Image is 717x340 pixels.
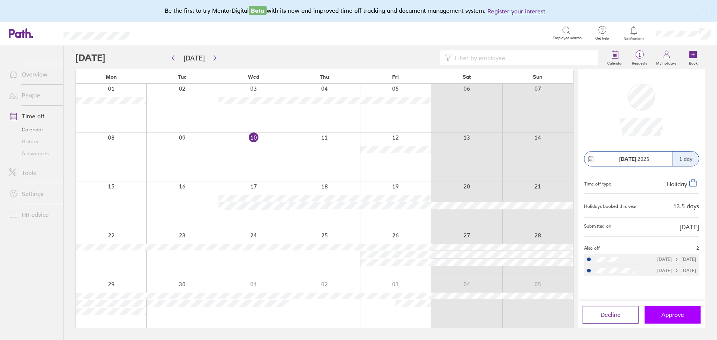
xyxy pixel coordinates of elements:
span: Tue [178,74,187,80]
button: Approve [645,306,701,324]
a: Notifications [622,25,646,41]
label: Calendar [603,59,627,66]
div: Search [150,29,170,36]
a: HR advice [3,207,63,222]
span: 2 [696,246,699,251]
a: My holidays [652,46,681,70]
span: Also off [584,246,600,251]
span: Holiday [667,180,687,188]
div: [DATE] [DATE] [657,257,696,262]
span: Decline [600,311,621,318]
div: [DATE] [DATE] [657,268,696,273]
span: 1 [627,52,652,58]
span: Sat [463,74,471,80]
strong: [DATE] [619,156,636,162]
span: Fri [392,74,399,80]
div: Time off type [584,178,611,187]
label: Requests [627,59,652,66]
a: People [3,88,63,103]
a: Time off [3,109,63,124]
a: Allowances [3,147,63,159]
input: Filter by employee [452,51,594,65]
span: Get help [590,36,614,41]
span: Beta [249,6,267,15]
span: Submitted on [584,224,611,230]
div: 1 day [673,152,699,166]
div: 13.5 days [673,203,699,209]
a: Settings [3,186,63,201]
span: Notifications [622,37,646,41]
span: Thu [320,74,329,80]
a: Overview [3,67,63,82]
div: Be the first to try MentorDigital with its new and improved time off tracking and document manage... [165,6,553,16]
label: My holidays [652,59,681,66]
span: Approve [661,311,684,318]
a: 1Requests [627,46,652,70]
span: Mon [106,74,117,80]
button: [DATE] [178,52,211,64]
span: 2025 [619,156,649,162]
span: [DATE] [680,224,699,230]
a: Book [681,46,705,70]
a: Tools [3,165,63,180]
button: Register your interest [487,7,545,16]
span: Employee search [553,36,582,40]
div: Holidays booked this year [584,204,637,209]
label: Book [685,59,702,66]
a: History [3,135,63,147]
span: Sun [533,74,543,80]
a: Calendar [603,46,627,70]
button: Decline [583,306,639,324]
a: Calendar [3,124,63,135]
span: Wed [248,74,259,80]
